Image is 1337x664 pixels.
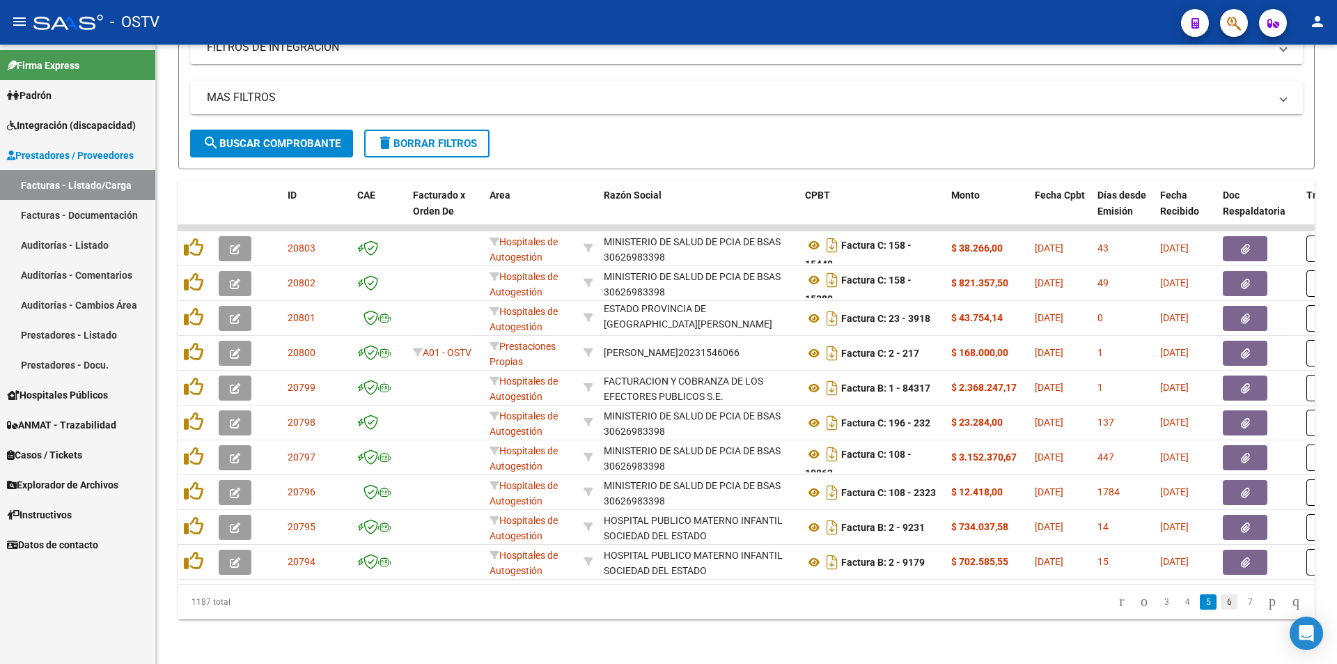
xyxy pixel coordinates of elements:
span: 14 [1097,521,1109,532]
span: 447 [1097,451,1114,463]
div: MINISTERIO DE SALUD DE PCIA DE BSAS [604,269,781,285]
span: Hospitales de Autogestión [490,550,558,577]
span: 20803 [288,242,315,254]
datatable-header-cell: Días desde Emisión [1092,180,1155,242]
div: 30626983398 [604,269,794,298]
span: Area [490,190,510,201]
div: 1187 total [178,585,403,619]
a: 5 [1200,594,1217,610]
strong: $ 734.037,58 [951,521,1008,532]
strong: Factura B: 2 - 9231 [841,522,925,533]
datatable-header-cell: Fecha Cpbt [1029,180,1092,242]
i: Descargar documento [823,443,841,465]
span: [DATE] [1160,556,1189,567]
span: [DATE] [1035,312,1063,323]
button: Buscar Comprobante [190,130,353,157]
a: 6 [1221,594,1237,610]
mat-icon: person [1309,13,1326,30]
li: page 4 [1177,590,1198,614]
span: 15 [1097,556,1109,567]
a: go to last page [1286,594,1306,610]
span: 20798 [288,417,315,428]
span: Hospitales de Autogestión [490,480,558,507]
div: 30626983398 [604,443,794,472]
span: Doc Respaldatoria [1223,190,1285,217]
mat-panel-title: MAS FILTROS [207,90,1269,105]
span: 20794 [288,556,315,567]
a: 7 [1242,594,1258,610]
strong: $ 168.000,00 [951,347,1008,358]
span: - OSTV [110,7,159,38]
i: Descargar documento [823,481,841,504]
span: [DATE] [1160,417,1189,428]
span: [DATE] [1035,347,1063,358]
span: Razón Social [604,190,662,201]
datatable-header-cell: Area [484,180,578,242]
div: MINISTERIO DE SALUD DE PCIA DE BSAS [604,478,781,494]
span: CPBT [805,190,830,201]
strong: Factura C: 108 - 2323 [841,487,936,498]
span: [DATE] [1160,451,1189,463]
span: [DATE] [1160,486,1189,497]
li: page 3 [1156,590,1177,614]
mat-expansion-panel-header: FILTROS DE INTEGRACION [190,31,1303,64]
span: Hospitales de Autogestión [490,376,558,403]
strong: Factura C: 196 - 232 [841,417,930,428]
span: 43 [1097,242,1109,254]
i: Descargar documento [823,269,841,291]
span: 20797 [288,451,315,463]
span: Padrón [7,88,52,103]
strong: Factura C: 2 - 217 [841,348,919,359]
div: MINISTERIO DE SALUD DE PCIA DE BSAS [604,234,781,250]
span: Hospitales de Autogestión [490,306,558,333]
strong: $ 43.754,14 [951,312,1003,323]
span: [DATE] [1035,521,1063,532]
datatable-header-cell: CPBT [799,180,946,242]
div: HOSPITAL PUBLICO MATERNO INFANTIL SOCIEDAD DEL ESTADO [604,548,794,580]
span: 1 [1097,382,1103,393]
div: Open Intercom Messenger [1290,617,1323,650]
mat-icon: delete [377,134,393,151]
span: [DATE] [1160,521,1189,532]
strong: $ 821.357,50 [951,277,1008,288]
span: Casos / Tickets [7,447,82,463]
span: 20796 [288,486,315,497]
span: 20800 [288,347,315,358]
span: [DATE] [1035,417,1063,428]
div: 30673377544 [604,304,794,333]
span: [DATE] [1160,312,1189,323]
div: 30626983398 [604,478,794,507]
span: Hospitales de Autogestión [490,271,558,298]
span: 1784 [1097,486,1120,497]
span: Datos de contacto [7,537,98,553]
span: Hospitales de Autogestión [490,410,558,438]
span: Prestaciones Propias [490,341,556,368]
i: Descargar documento [823,377,841,399]
span: [DATE] [1160,382,1189,393]
li: page 6 [1219,590,1240,614]
a: go to previous page [1134,594,1154,610]
strong: Factura C: 158 - 15448 [805,240,912,270]
span: [DATE] [1035,242,1063,254]
span: Días desde Emisión [1097,190,1146,217]
span: ANMAT - Trazabilidad [7,417,116,433]
a: go to first page [1113,594,1130,610]
span: 20795 [288,521,315,532]
strong: Factura B: 2 - 9179 [841,557,925,568]
span: [DATE] [1035,556,1063,567]
span: [DATE] [1035,451,1063,463]
mat-icon: menu [11,13,28,30]
div: 30626983398 [604,234,794,263]
span: Hospitales de Autogestión [490,445,558,472]
div: MINISTERIO DE SALUD DE PCIA DE BSAS [604,408,781,424]
strong: $ 38.266,00 [951,242,1003,254]
datatable-header-cell: CAE [352,180,407,242]
span: [DATE] [1160,347,1189,358]
strong: Factura C: 108 - 10862 [805,449,912,479]
datatable-header-cell: Facturado x Orden De [407,180,484,242]
div: 30626983398 [604,408,794,438]
mat-expansion-panel-header: MAS FILTROS [190,81,1303,114]
span: Monto [951,190,980,201]
span: 0 [1097,312,1103,323]
strong: $ 702.585,55 [951,556,1008,567]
